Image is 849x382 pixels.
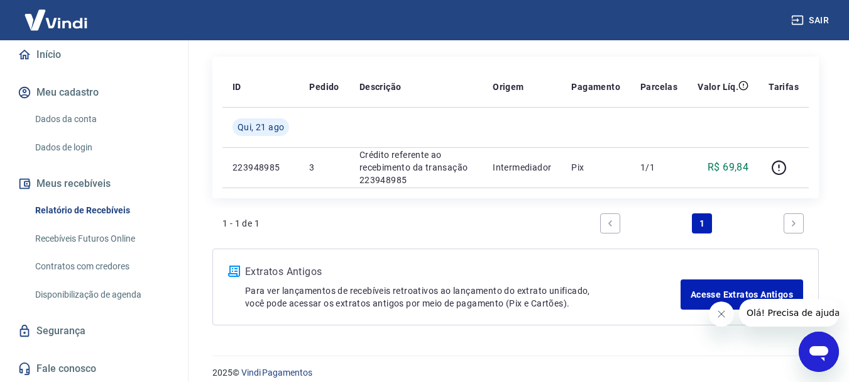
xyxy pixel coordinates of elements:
[309,81,339,93] p: Pedido
[359,149,473,186] p: Crédito referente ao recebimento da transação 223948985
[681,279,803,310] a: Acesse Extratos Antigos
[640,81,677,93] p: Parcelas
[238,121,284,133] span: Qui, 21 ago
[245,284,681,310] p: Para ver lançamentos de recebíveis retroativos ao lançamento do extrato unificado, você pode aces...
[233,81,241,93] p: ID
[241,368,312,378] a: Vindi Pagamentos
[359,81,402,93] p: Descrição
[30,135,173,160] a: Dados de login
[640,161,677,174] p: 1/1
[30,254,173,279] a: Contratos com credores
[245,264,681,279] p: Extratos Antigos
[493,161,551,174] p: Intermediador
[600,213,620,233] a: Previous page
[15,1,97,39] img: Vindi
[493,81,523,93] p: Origem
[212,366,819,379] p: 2025 ©
[698,81,738,93] p: Valor Líq.
[571,81,620,93] p: Pagamento
[784,213,804,233] a: Next page
[708,160,748,175] p: R$ 69,84
[30,282,173,308] a: Disponibilização de agenda
[799,332,839,372] iframe: Botão para abrir a janela de mensagens
[571,161,620,174] p: Pix
[709,301,734,327] iframe: Fechar mensagem
[8,9,106,19] span: Olá! Precisa de ajuda?
[15,317,173,345] a: Segurança
[233,161,289,174] p: 223948985
[595,208,809,239] ul: Pagination
[222,217,260,230] p: 1 - 1 de 1
[739,299,839,327] iframe: Mensagem da empresa
[769,81,799,93] p: Tarifas
[789,9,834,32] button: Sair
[228,266,240,277] img: ícone
[15,170,173,198] button: Meus recebíveis
[309,161,339,174] p: 3
[692,213,712,233] a: Page 1 is your current page
[30,226,173,252] a: Recebíveis Futuros Online
[15,41,173,69] a: Início
[30,106,173,132] a: Dados da conta
[15,79,173,106] button: Meu cadastro
[30,198,173,223] a: Relatório de Recebíveis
